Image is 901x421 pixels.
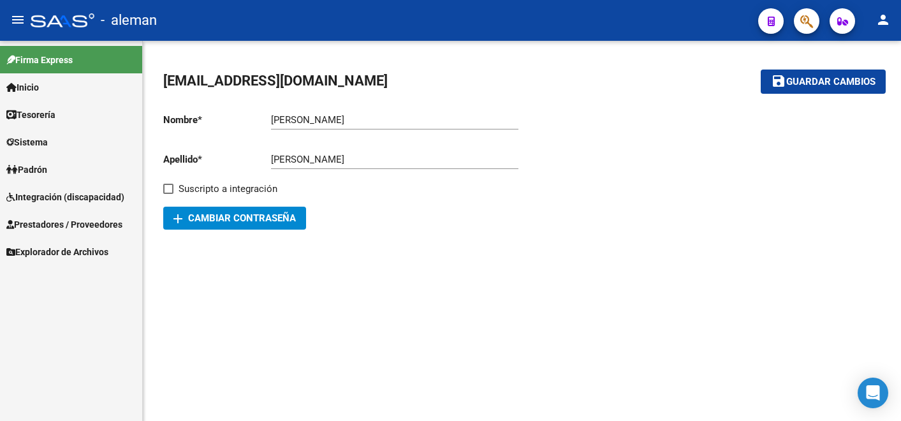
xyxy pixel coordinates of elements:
button: Guardar cambios [761,70,886,93]
span: Suscripto a integración [179,181,277,196]
mat-icon: person [875,12,891,27]
p: Nombre [163,113,271,127]
span: Cambiar Contraseña [173,212,296,224]
span: Tesorería [6,108,55,122]
p: Apellido [163,152,271,166]
span: Prestadores / Proveedores [6,218,122,232]
span: Inicio [6,80,39,94]
span: Padrón [6,163,47,177]
mat-icon: save [771,73,786,89]
mat-icon: menu [10,12,26,27]
span: Sistema [6,135,48,149]
span: - aleman [101,6,157,34]
span: Guardar cambios [786,77,875,88]
span: Firma Express [6,53,73,67]
span: Explorador de Archivos [6,245,108,259]
span: [EMAIL_ADDRESS][DOMAIN_NAME] [163,73,388,89]
span: Integración (discapacidad) [6,190,124,204]
mat-icon: add [170,211,186,226]
button: Cambiar Contraseña [163,207,306,230]
div: Open Intercom Messenger [858,378,888,408]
